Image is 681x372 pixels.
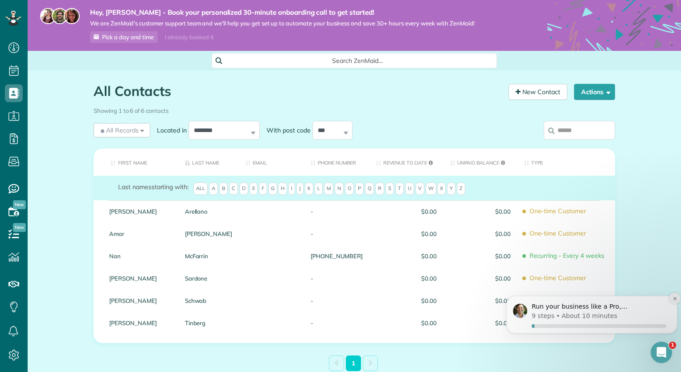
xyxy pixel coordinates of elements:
span: One-time Customer [524,226,608,241]
span: R [375,182,384,195]
div: - [304,312,369,334]
span: All [193,182,208,195]
th: Revenue to Date: activate to sort column ascending [369,149,443,176]
span: $0.00 [376,298,437,304]
span: C [229,182,238,195]
th: Unpaid Balance: activate to sort column ascending [443,149,517,176]
a: [PERSON_NAME] [185,231,233,237]
a: New Contact [509,84,567,100]
span: E [250,182,258,195]
th: First Name: activate to sort column ascending [94,149,178,176]
span: P [355,182,364,195]
a: Nan [109,253,172,259]
button: Actions [574,84,615,100]
a: Arellano [185,208,233,215]
span: Y [447,182,455,195]
span: V [415,182,424,195]
span: $0.00 [376,320,437,326]
span: We are ZenMaid’s customer support team and we’ll help you get set up to automate your business an... [90,20,475,27]
a: [PERSON_NAME] [109,208,172,215]
div: - [304,200,369,223]
th: Phone number: activate to sort column ascending [304,149,369,176]
label: Located in [150,126,189,135]
span: $0.00 [376,253,437,259]
a: Schwab [185,298,233,304]
span: I [288,182,295,195]
span: A [209,182,218,195]
span: All Records [99,126,139,135]
span: F [259,182,267,195]
span: X [437,182,446,195]
span: O [345,182,354,195]
label: With post code [260,126,312,135]
span: M [324,182,333,195]
span: D [239,182,248,195]
a: McFarrin [185,253,233,259]
th: Email: activate to sort column ascending [239,149,304,176]
span: $0.00 [450,298,511,304]
div: Showing 1 to 6 of 6 contacts [94,103,615,115]
iframe: Intercom notifications message [503,285,681,348]
span: $0.00 [450,231,511,237]
span: New [13,223,26,232]
a: [PERSON_NAME] [109,298,172,304]
span: S [386,182,394,195]
span: Q [365,182,374,195]
span: New [13,200,26,209]
span: J [296,182,304,195]
span: 1 [669,342,676,349]
a: Amar [109,231,172,237]
span: N [335,182,344,195]
a: [PERSON_NAME] [109,320,172,326]
span: $0.00 [376,231,437,237]
div: - [304,267,369,289]
span: G [268,182,277,195]
img: michelle-19f622bdf1676172e81f8f8fba1fb50e276960ebfe0243fe18214015130c80e4.jpg [64,8,80,24]
div: - [304,223,369,245]
span: W [426,182,436,195]
span: One-time Customer [524,270,608,286]
div: I already booked it [160,32,219,43]
span: One-time Customer [524,203,608,219]
h1: All Contacts [94,84,502,99]
a: 1 [346,355,361,371]
a: [PERSON_NAME] [109,275,172,281]
span: $0.00 [450,275,511,281]
th: Type: activate to sort column ascending [517,149,615,176]
span: L [315,182,323,195]
span: $0.00 [376,275,437,281]
a: Tinberg [185,320,233,326]
div: [PHONE_NUMBER] [304,245,369,267]
span: Recurring - Every 4 weeks [524,248,608,264]
span: U [405,182,414,195]
a: Sardone [185,275,233,281]
span: H [278,182,287,195]
span: $0.00 [450,320,511,326]
a: Pick a day and time [90,31,158,43]
label: starting with: [118,182,189,191]
span: T [395,182,404,195]
span: Pick a day and time [102,33,154,41]
strong: Hey, [PERSON_NAME] - Book your personalized 30-minute onboarding call to get started! [90,8,475,17]
img: maria-72a9807cf96188c08ef61303f053569d2e2a8a1cde33d635c8a3ac13582a053d.jpg [40,8,56,24]
span: $0.00 [376,208,437,215]
div: - [304,289,369,312]
span: $0.00 [450,208,511,215]
span: K [305,182,313,195]
span: Last names [118,183,152,191]
iframe: Intercom live chat [651,342,672,363]
span: $0.00 [450,253,511,259]
span: B [219,182,228,195]
th: Last Name: activate to sort column descending [178,149,239,176]
span: Z [457,182,465,195]
img: jorge-587dff0eeaa6aab1f244e6dc62b8924c3b6ad411094392a53c71c6c4a576187d.jpg [52,8,68,24]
